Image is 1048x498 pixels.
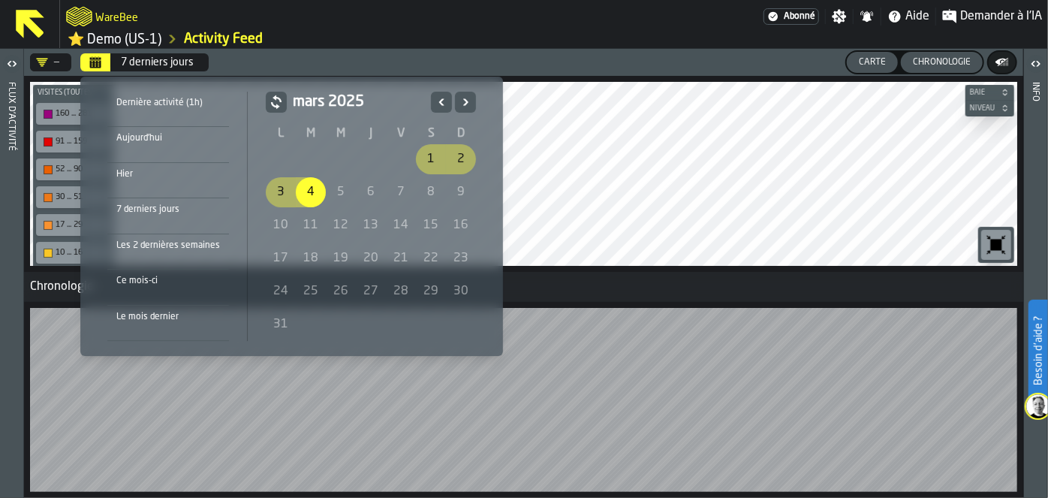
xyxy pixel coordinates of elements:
div: mercredi 26 mars 2025 [326,276,356,306]
div: lundi 24 mars 2025 [266,276,296,306]
div: 27 [356,276,386,306]
div: Hier [107,166,229,183]
div: lundi 31 mars 2025 [266,309,296,340]
div: 28 [386,276,416,306]
th: M [296,125,326,143]
div: 6 [356,177,386,207]
th: M [326,125,356,143]
div: 25 [296,276,326,306]
div: jeudi 20 mars 2025 [356,243,386,273]
div: 1 [416,144,446,174]
div: Dernière activité (1h) [107,95,229,111]
div: 17 [266,243,296,273]
div: 2 [446,144,476,174]
th: S [416,125,446,143]
div: dimanche 16 mars 2025 [446,210,476,240]
div: Sélectionner une plage de dates Sélectionner une plage de dates [92,89,491,344]
div: 26 [326,276,356,306]
div: vendredi 21 mars 2025 [386,243,416,273]
div: samedi 8 mars 2025 [416,177,446,207]
div: Aujourd'hui [107,130,229,146]
div: 22 [416,243,446,273]
div: lundi 10 mars 2025 [266,210,296,240]
div: 29 [416,276,446,306]
div: jeudi 6 mars 2025 [356,177,386,207]
div: jeudi 27 mars 2025 [356,276,386,306]
div: 16 [446,210,476,240]
div: mardi 11 mars 2025 [296,210,326,240]
div: Les 2 dernières semaines [107,237,229,254]
div: mercredi 12 mars 2025 [326,210,356,240]
div: 7 derniers jours [107,201,229,218]
div: 8 [416,177,446,207]
div: 24 [266,276,296,306]
div: 18 [296,243,326,273]
button: button- [266,92,287,113]
div: dimanche 30 mars 2025 [446,276,476,306]
div: 5 [326,177,356,207]
div: 9 [446,177,476,207]
div: vendredi 28 mars 2025 [386,276,416,306]
div: samedi 29 mars 2025 [416,276,446,306]
div: vendredi 7 mars 2025 [386,177,416,207]
div: Ce mois-ci [107,273,229,289]
div: 11 [296,210,326,240]
div: 21 [386,243,416,273]
div: dimanche 23 mars 2025 [446,243,476,273]
div: 15 [416,210,446,240]
div: mardi 18 mars 2025 [296,243,326,273]
div: Le mois dernier [107,309,229,325]
h2: mars 2025 [293,92,425,113]
div: 19 [326,243,356,273]
div: 30 [446,276,476,306]
div: vendredi 14 mars 2025 [386,210,416,240]
div: lundi 17 mars 2025 [266,243,296,273]
div: jeudi 13 mars 2025 [356,210,386,240]
div: Plage sélectionnée : mardi 25 février à mardi 4 mars 2025, mardi 4 mars 2025 sélectionné, Dernièr... [296,177,326,207]
div: samedi 22 mars 2025 [416,243,446,273]
th: L [266,125,296,143]
div: samedi 1 mars 2025 sélectionné [416,144,446,174]
div: dimanche 9 mars 2025 [446,177,476,207]
th: V [386,125,416,143]
div: 3 [266,177,296,207]
div: lundi 3 mars 2025 sélectionné [266,177,296,207]
button: Précédent [431,92,452,113]
div: 14 [386,210,416,240]
div: mercredi 5 mars 2025 [326,177,356,207]
div: mercredi 19 mars 2025 [326,243,356,273]
div: mardi 25 mars 2025 [296,276,326,306]
button: Suivant [455,92,476,113]
div: 4 [296,177,326,207]
div: samedi 15 mars 2025 [416,210,446,240]
div: 12 [326,210,356,240]
div: 10 [266,210,296,240]
th: D [446,125,476,143]
div: 13 [356,210,386,240]
div: mars 2025 [266,92,476,341]
label: Besoin d'aide ? [1030,301,1046,400]
div: 7 [386,177,416,207]
th: J [356,125,386,143]
table: mars 2025 [266,125,476,341]
div: 23 [446,243,476,273]
div: dimanche 2 mars 2025 sélectionné [446,144,476,174]
div: 20 [356,243,386,273]
div: 31 [266,309,296,340]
